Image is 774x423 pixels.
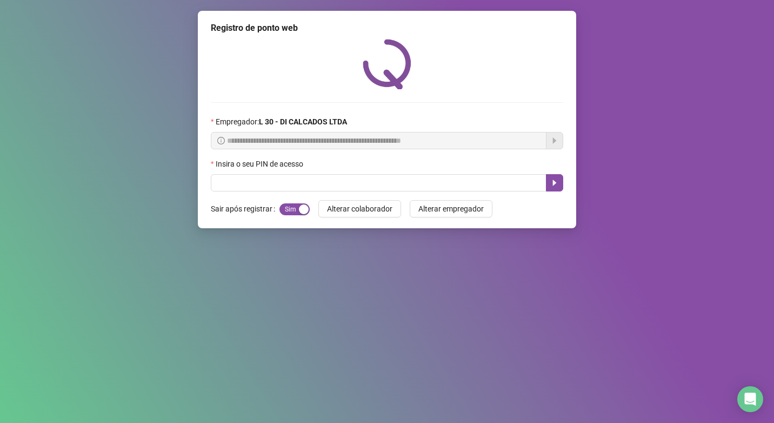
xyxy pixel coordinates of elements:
[318,200,401,217] button: Alterar colaborador
[217,137,225,144] span: info-circle
[737,386,763,412] div: Open Intercom Messenger
[216,116,347,128] span: Empregador :
[211,158,310,170] label: Insira o seu PIN de acesso
[211,22,563,35] div: Registro de ponto web
[363,39,411,89] img: QRPoint
[211,200,279,217] label: Sair após registrar
[327,203,392,215] span: Alterar colaborador
[418,203,484,215] span: Alterar empregador
[550,179,559,187] span: caret-right
[410,200,492,217] button: Alterar empregador
[259,117,347,126] strong: L 30 - DI CALCADOS LTDA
